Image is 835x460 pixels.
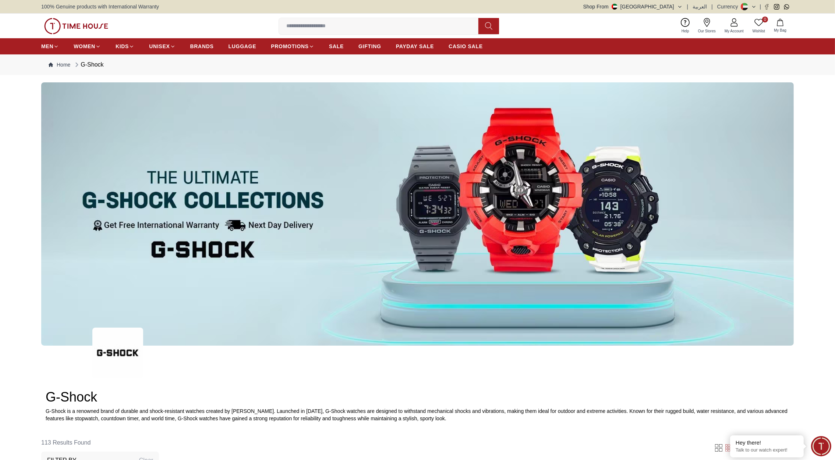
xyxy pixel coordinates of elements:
p: Talk to our watch expert! [736,447,798,453]
a: MEN [41,40,59,53]
a: BRANDS [190,40,214,53]
span: PROMOTIONS [271,43,309,50]
span: LUGGAGE [229,43,256,50]
img: United Arab Emirates [612,4,618,10]
a: Facebook [764,4,769,10]
a: Our Stores [694,17,720,35]
a: UNISEX [149,40,175,53]
span: GIFTING [358,43,381,50]
div: Currency [717,3,741,10]
a: Instagram [774,4,779,10]
a: PAYDAY SALE [396,40,434,53]
h6: 113 Results Found [41,434,159,452]
a: SALE [329,40,344,53]
span: BRANDS [190,43,214,50]
div: Hey there! [736,439,798,446]
span: | [687,3,689,10]
a: LUGGAGE [229,40,256,53]
p: G-Shock is a renowned brand of durable and shock-resistant watches created by [PERSON_NAME]. Laun... [46,407,789,422]
span: UNISEX [149,43,170,50]
span: WOMEN [74,43,95,50]
span: | [760,3,761,10]
span: My Bag [771,28,789,33]
span: PAYDAY SALE [396,43,434,50]
img: ... [92,328,143,378]
div: Chat Widget [811,436,831,456]
span: Our Stores [695,28,719,34]
span: MEN [41,43,53,50]
a: PROMOTIONS [271,40,314,53]
a: KIDS [116,40,134,53]
span: My Account [722,28,747,34]
a: WOMEN [74,40,101,53]
span: Help [679,28,692,34]
span: Wishlist [750,28,768,34]
a: GIFTING [358,40,381,53]
a: 0Wishlist [748,17,769,35]
span: CASIO SALE [449,43,483,50]
button: العربية [693,3,707,10]
nav: Breadcrumb [41,54,794,75]
button: My Bag [769,17,791,35]
span: 100% Genuine products with International Warranty [41,3,159,10]
div: G-Shock [73,60,103,69]
span: 0 [762,17,768,22]
button: Shop From[GEOGRAPHIC_DATA] [583,3,683,10]
span: SALE [329,43,344,50]
a: Whatsapp [784,4,789,10]
img: ... [44,18,108,34]
a: Home [49,61,70,68]
img: ... [41,82,794,346]
h2: G-Shock [46,390,789,404]
span: | [711,3,713,10]
a: CASIO SALE [449,40,483,53]
a: Help [677,17,694,35]
span: KIDS [116,43,129,50]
